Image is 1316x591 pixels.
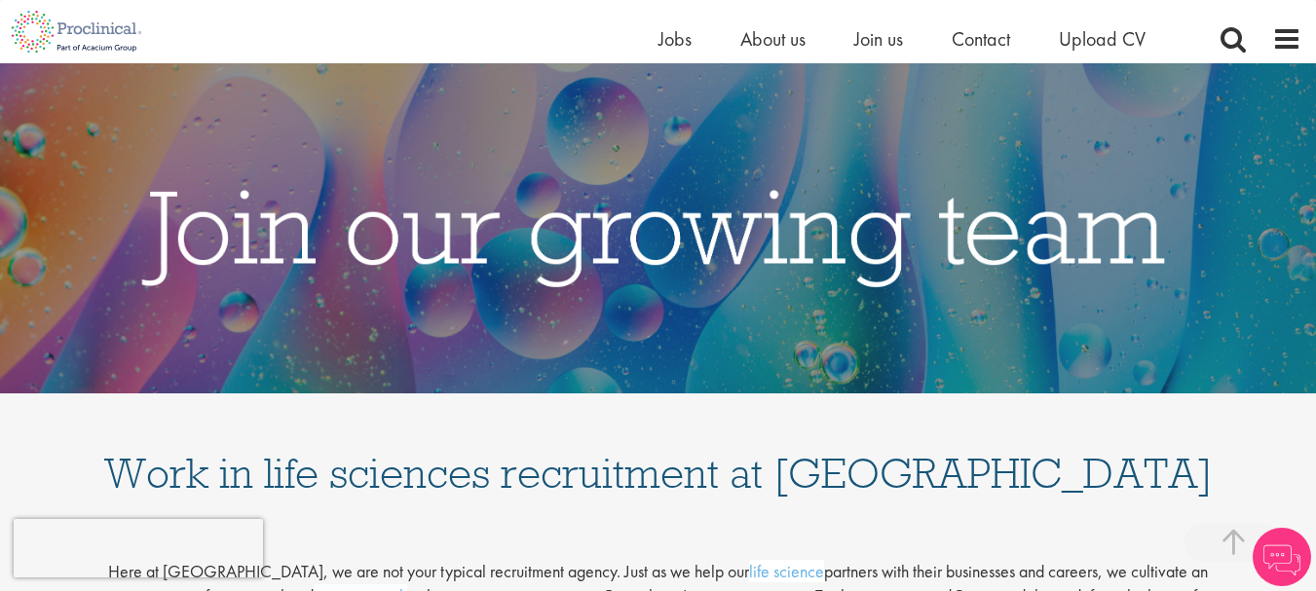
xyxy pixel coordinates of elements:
[103,413,1214,495] h1: Work in life sciences recruitment at [GEOGRAPHIC_DATA]
[749,560,824,582] a: life science
[14,519,263,577] iframe: reCAPTCHA
[1253,528,1311,586] img: Chatbot
[740,26,806,52] a: About us
[854,26,903,52] a: Join us
[1059,26,1146,52] a: Upload CV
[952,26,1010,52] a: Contact
[658,26,692,52] a: Jobs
